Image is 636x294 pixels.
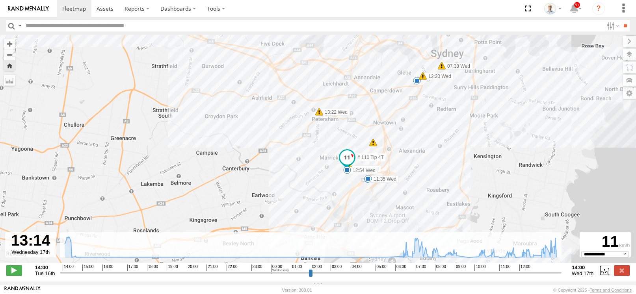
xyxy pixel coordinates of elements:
label: Search Query [17,20,23,31]
div: 6 [369,139,377,146]
label: 11:35 Wed [368,176,399,183]
label: Search Filter Options [604,20,621,31]
label: Play/Stop [6,265,22,276]
span: 11:00 [499,264,510,271]
span: 12:00 [519,264,530,271]
label: Map Settings [623,88,636,99]
strong: 14:00 [572,264,593,270]
label: 12:54 Wed [347,167,378,174]
strong: 14:00 [35,264,55,270]
label: 08:37 Wed [368,176,399,183]
button: Zoom Home [4,60,15,71]
img: rand-logo.svg [8,6,49,11]
label: 13:22 Wed [319,109,350,116]
span: 03:00 [331,264,342,271]
span: 05:00 [376,264,387,271]
span: Wed 17th Sep 2025 [572,270,593,276]
div: Version: 308.01 [282,288,312,292]
span: Tue 16th Sep 2025 [35,270,55,276]
label: 07:38 Wed [442,63,472,70]
span: 21:00 [206,264,218,271]
div: 11 [581,233,630,251]
button: Zoom out [4,49,15,60]
span: 20:00 [187,264,198,271]
button: Zoom in [4,39,15,49]
span: 07:00 [415,264,426,271]
span: 17:00 [127,264,138,271]
span: 01:00 [291,264,302,271]
span: 23:00 [251,264,262,271]
div: Kurt Byers [541,3,564,15]
a: Terms and Conditions [590,288,632,292]
span: 08:00 [435,264,446,271]
span: 19:00 [167,264,178,271]
span: 22:00 [227,264,238,271]
span: # 110 Tip 4T [357,155,384,160]
label: Measure [4,75,15,86]
label: Close [614,265,630,276]
span: 10:00 [474,264,485,271]
span: 02:00 [311,264,322,271]
span: 00:00 [271,264,289,274]
span: 16:00 [102,264,113,271]
label: 13:15 Wed [350,165,381,172]
i: ? [592,2,605,15]
a: Visit our Website [4,286,41,294]
label: 12:20 Wed [423,73,454,80]
span: 06:00 [395,264,406,271]
span: 09:00 [455,264,466,271]
span: 18:00 [147,264,158,271]
span: 04:00 [351,264,362,271]
div: 6 [413,77,421,85]
div: © Copyright 2025 - [553,288,632,292]
span: 14:00 [63,264,74,271]
span: 15:00 [82,264,93,271]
